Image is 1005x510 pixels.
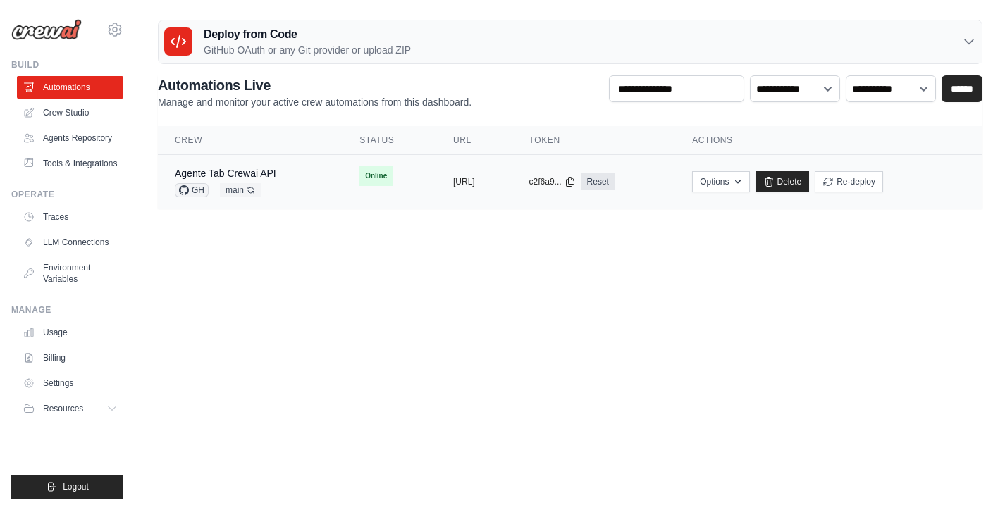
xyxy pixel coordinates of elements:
[935,442,1005,510] iframe: Chat Widget
[17,321,123,344] a: Usage
[175,168,276,179] a: Agente Tab Crewai API
[175,183,209,197] span: GH
[220,183,261,197] span: main
[675,126,982,155] th: Actions
[581,173,615,190] a: Reset
[43,403,83,414] span: Resources
[11,59,123,70] div: Build
[512,126,676,155] th: Token
[529,176,576,187] button: c2f6a9...
[17,347,123,369] a: Billing
[158,75,471,95] h2: Automations Live
[17,127,123,149] a: Agents Repository
[11,189,123,200] div: Operate
[17,101,123,124] a: Crew Studio
[17,76,123,99] a: Automations
[204,43,411,57] p: GitHub OAuth or any Git provider or upload ZIP
[11,19,82,40] img: Logo
[756,171,810,192] a: Delete
[815,171,883,192] button: Re-deploy
[17,231,123,254] a: LLM Connections
[11,475,123,499] button: Logout
[63,481,89,492] span: Logout
[692,171,749,192] button: Options
[17,256,123,290] a: Environment Variables
[158,95,471,109] p: Manage and monitor your active crew automations from this dashboard.
[17,152,123,175] a: Tools & Integrations
[158,126,343,155] th: Crew
[17,372,123,394] a: Settings
[343,126,436,155] th: Status
[204,26,411,43] h3: Deploy from Code
[17,206,123,228] a: Traces
[436,126,512,155] th: URL
[359,166,393,186] span: Online
[17,397,123,420] button: Resources
[11,304,123,316] div: Manage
